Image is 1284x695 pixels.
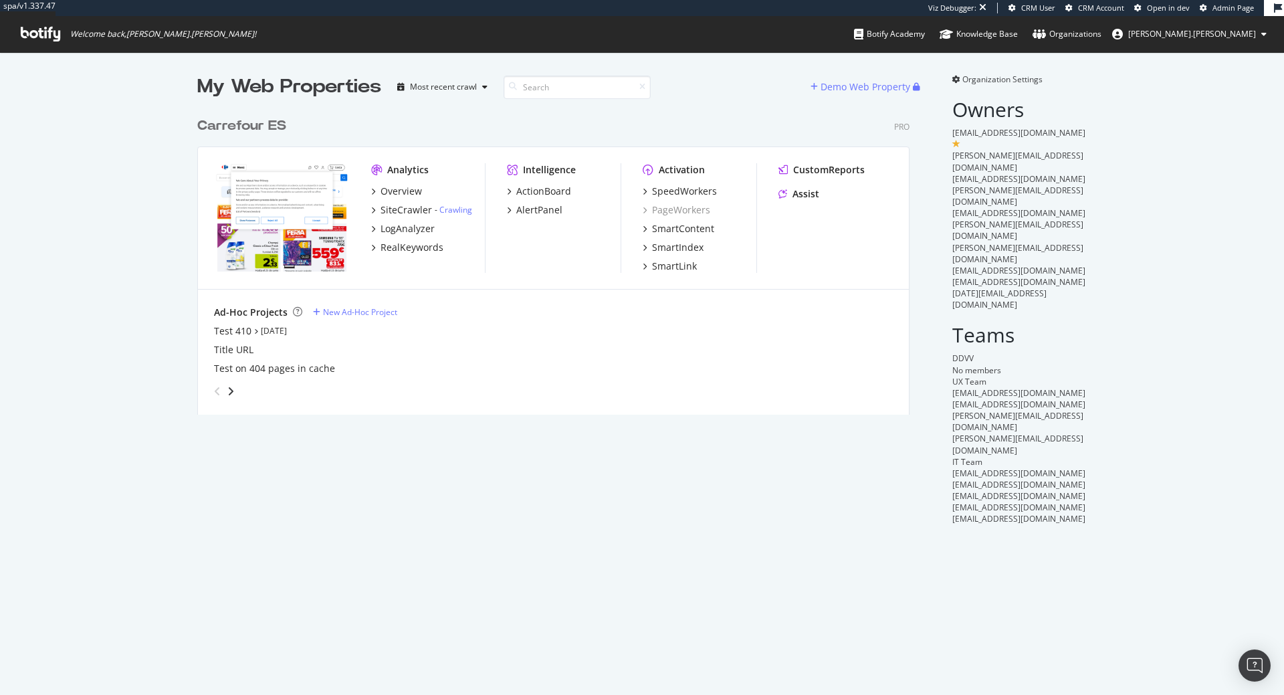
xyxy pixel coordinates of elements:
div: SmartContent [652,222,714,235]
div: New Ad-Hoc Project [323,306,397,318]
a: PageWorkers [643,203,710,217]
div: IT Team [952,456,1087,468]
a: Open in dev [1134,3,1190,13]
span: [PERSON_NAME][EMAIL_ADDRESS][DOMAIN_NAME] [952,242,1083,265]
span: [DATE][EMAIL_ADDRESS][DOMAIN_NAME] [952,288,1047,310]
span: CRM User [1021,3,1055,13]
h2: Teams [952,324,1087,346]
a: LogAnalyzer [371,222,435,235]
a: ActionBoard [507,185,571,198]
a: Assist [778,187,819,201]
span: [PERSON_NAME][EMAIL_ADDRESS][DOMAIN_NAME] [952,219,1083,241]
div: LogAnalyzer [381,222,435,235]
a: Carrefour ES [197,116,292,136]
span: benjamin.bussiere [1128,28,1256,39]
div: Overview [381,185,422,198]
a: Test on 404 pages in cache [214,362,335,375]
div: Analytics [387,163,429,177]
a: Botify Academy [854,16,925,52]
div: SiteCrawler [381,203,432,217]
div: - [435,204,472,215]
span: [PERSON_NAME][EMAIL_ADDRESS][DOMAIN_NAME] [952,410,1083,433]
img: www.carrefour.es [214,163,350,272]
div: Organizations [1033,27,1101,41]
h2: Owners [952,98,1087,120]
span: [EMAIL_ADDRESS][DOMAIN_NAME] [952,490,1085,502]
span: [EMAIL_ADDRESS][DOMAIN_NAME] [952,173,1085,185]
a: Organizations [1033,16,1101,52]
div: Most recent crawl [410,83,477,91]
span: [EMAIL_ADDRESS][DOMAIN_NAME] [952,502,1085,513]
span: [EMAIL_ADDRESS][DOMAIN_NAME] [952,387,1085,399]
div: angle-right [226,385,235,398]
a: CRM User [1008,3,1055,13]
div: Knowledge Base [940,27,1018,41]
div: Botify Academy [854,27,925,41]
span: Admin Page [1212,3,1254,13]
span: Organization Settings [962,74,1043,85]
div: SpeedWorkers [652,185,717,198]
div: SmartLink [652,260,697,273]
span: [EMAIL_ADDRESS][DOMAIN_NAME] [952,207,1085,219]
span: [EMAIL_ADDRESS][DOMAIN_NAME] [952,265,1085,276]
div: Pro [894,121,909,132]
div: RealKeywords [381,241,443,254]
span: Welcome back, [PERSON_NAME].[PERSON_NAME] ! [70,29,256,39]
a: New Ad-Hoc Project [313,306,397,318]
a: Crawling [439,204,472,215]
span: [EMAIL_ADDRESS][DOMAIN_NAME] [952,276,1085,288]
div: angle-left [209,381,226,402]
a: RealKeywords [371,241,443,254]
div: ActionBoard [516,185,571,198]
a: SmartLink [643,260,697,273]
a: SmartContent [643,222,714,235]
a: Knowledge Base [940,16,1018,52]
a: SiteCrawler- Crawling [371,203,472,217]
button: Demo Web Property [811,76,913,98]
button: Most recent crawl [392,76,493,98]
div: Carrefour ES [197,116,286,136]
a: SpeedWorkers [643,185,717,198]
span: [EMAIL_ADDRESS][DOMAIN_NAME] [952,127,1085,138]
a: CustomReports [778,163,865,177]
span: [EMAIL_ADDRESS][DOMAIN_NAME] [952,468,1085,479]
span: [EMAIL_ADDRESS][DOMAIN_NAME] [952,479,1085,490]
button: [PERSON_NAME].[PERSON_NAME] [1101,23,1277,45]
div: Demo Web Property [821,80,910,94]
span: [PERSON_NAME][EMAIL_ADDRESS][DOMAIN_NAME] [952,433,1083,456]
a: Overview [371,185,422,198]
span: [PERSON_NAME][EMAIL_ADDRESS][DOMAIN_NAME] [952,150,1083,173]
span: [PERSON_NAME][EMAIL_ADDRESS][DOMAIN_NAME] [952,185,1083,207]
div: Activation [659,163,705,177]
div: My Web Properties [197,74,381,100]
div: No members [952,365,1087,376]
a: CRM Account [1065,3,1124,13]
div: Open Intercom Messenger [1239,650,1271,682]
input: Search [504,76,651,99]
div: Intelligence [523,163,576,177]
div: AlertPanel [516,203,562,217]
a: SmartIndex [643,241,704,254]
div: Ad-Hoc Projects [214,306,288,319]
span: [EMAIL_ADDRESS][DOMAIN_NAME] [952,399,1085,410]
div: DDVV [952,353,1087,364]
span: [EMAIL_ADDRESS][DOMAIN_NAME] [952,513,1085,524]
div: Assist [792,187,819,201]
div: UX Team [952,376,1087,387]
span: CRM Account [1078,3,1124,13]
a: [DATE] [261,325,287,336]
div: Viz Debugger: [928,3,976,13]
a: Admin Page [1200,3,1254,13]
a: Title URL [214,343,253,357]
a: Demo Web Property [811,81,913,92]
a: Test 410 [214,324,251,338]
div: grid [197,100,920,415]
div: CustomReports [793,163,865,177]
a: AlertPanel [507,203,562,217]
div: SmartIndex [652,241,704,254]
span: Open in dev [1147,3,1190,13]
